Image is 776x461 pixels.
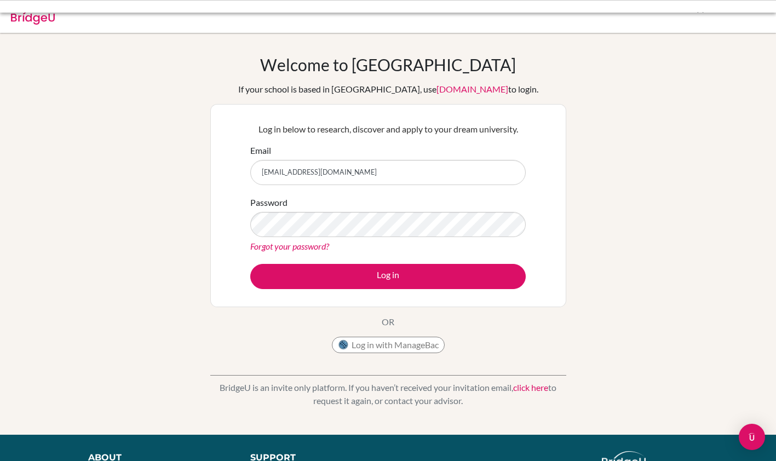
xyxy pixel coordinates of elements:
[71,9,542,22] div: Invalid email or password.
[250,123,526,136] p: Log in below to research, discover and apply to your dream university.
[382,315,394,329] p: OR
[250,241,329,251] a: Forgot your password?
[513,382,548,393] a: click here
[250,144,271,157] label: Email
[238,83,538,96] div: If your school is based in [GEOGRAPHIC_DATA], use to login.
[260,55,516,74] h1: Welcome to [GEOGRAPHIC_DATA]
[250,264,526,289] button: Log in
[11,7,55,25] img: Bridge-U
[210,381,566,407] p: BridgeU is an invite only platform. If you haven’t received your invitation email, to request it ...
[436,84,508,94] a: [DOMAIN_NAME]
[739,424,765,450] div: Open Intercom Messenger
[332,337,445,353] button: Log in with ManageBac
[250,196,288,209] label: Password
